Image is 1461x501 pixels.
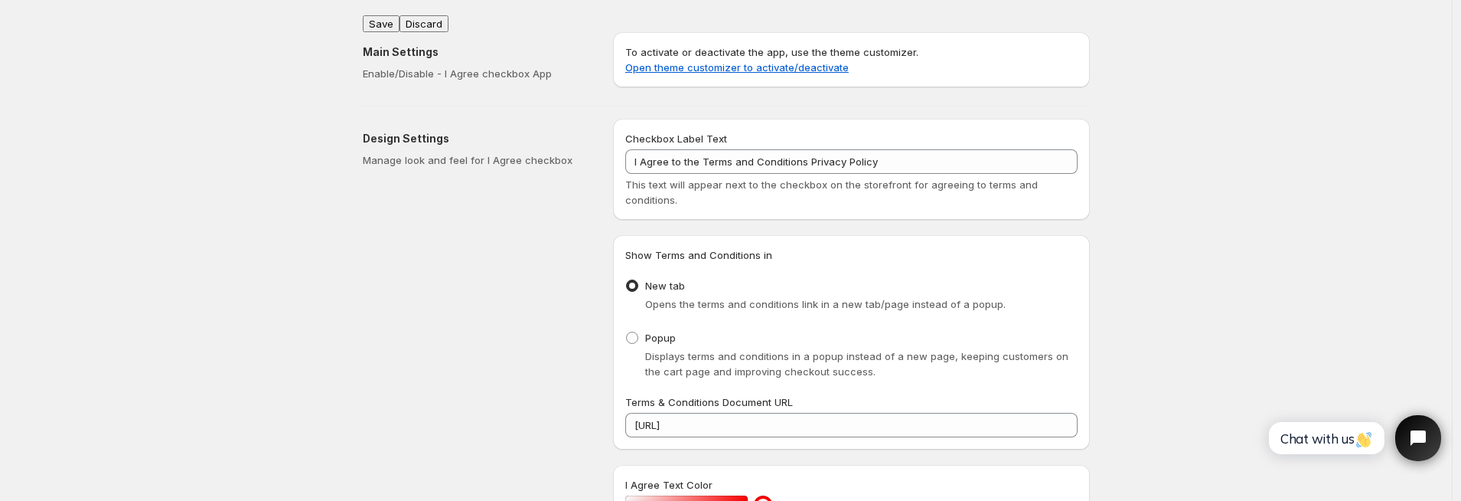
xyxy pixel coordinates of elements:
[625,44,1078,75] p: To activate or deactivate the app, use the theme customizer.
[625,249,772,261] span: Show Terms and Conditions in
[625,178,1038,206] span: This text will appear next to the checkbox on the storefront for agreeing to terms and conditions.
[645,280,685,292] span: New tab
[645,332,676,344] span: Popup
[625,477,713,493] label: I Agree Text Color
[1252,402,1454,474] iframe: Tidio Chat
[363,44,589,60] h2: Main Settings
[363,152,589,168] p: Manage look and feel for I Agree checkbox
[625,413,1078,437] input: https://yourstoredomain.com/termsandconditions.html
[625,133,727,145] span: Checkbox Label Text
[399,15,448,32] button: Discard
[625,396,793,408] span: Terms & Conditions Document URL
[363,131,589,146] h2: Design Settings
[363,66,589,81] p: Enable/Disable - I Agree checkbox App
[363,15,399,32] button: Save
[625,61,849,74] a: Open theme customizer to activate/deactivate
[645,298,1006,310] span: Opens the terms and conditions link in a new tab/page instead of a popup.
[645,350,1068,378] span: Displays terms and conditions in a popup instead of a new page, keeping customers on the cart pag...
